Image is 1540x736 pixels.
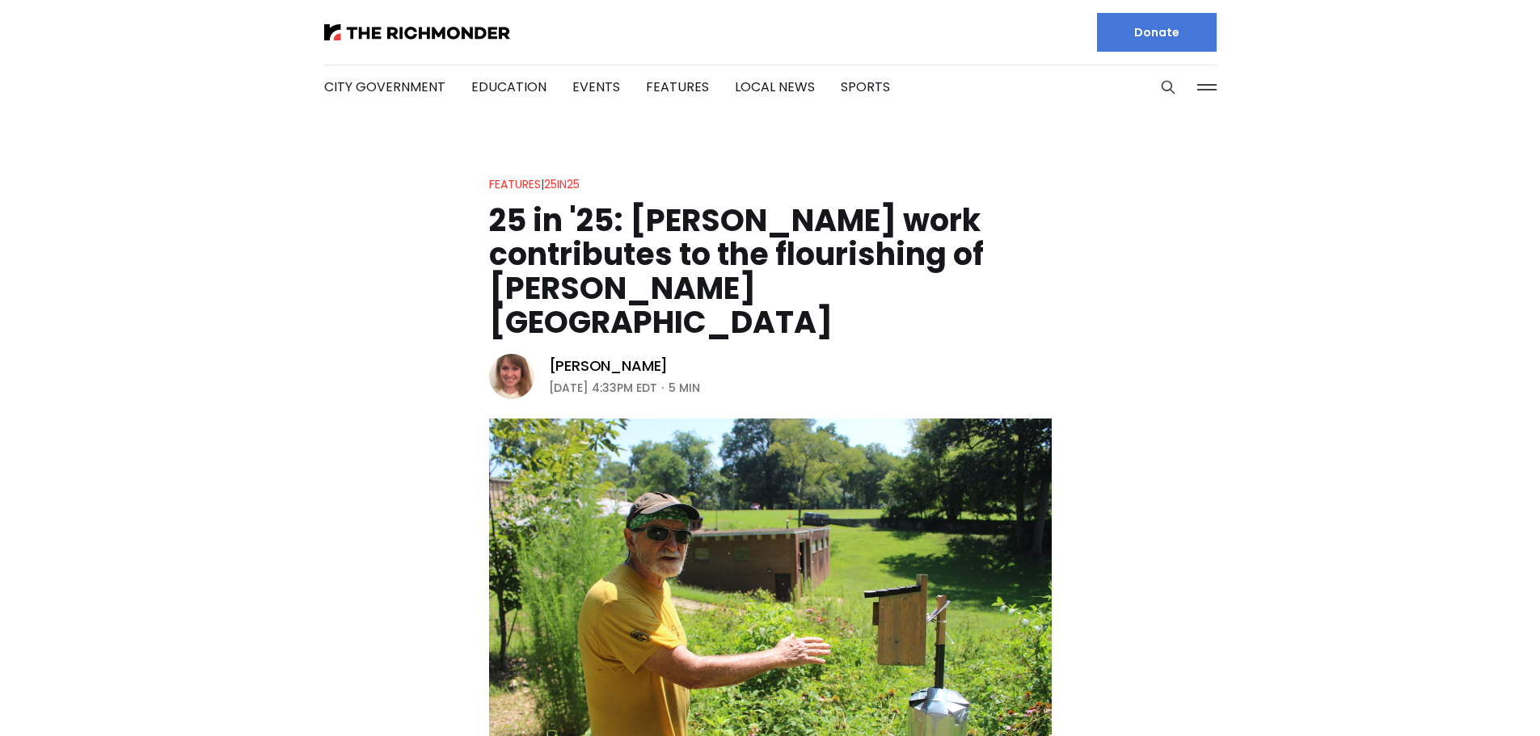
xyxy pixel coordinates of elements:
[471,78,546,96] a: Education
[549,378,657,397] time: [DATE] 4:33PM EDT
[324,78,445,96] a: City Government
[489,176,541,192] a: Features
[489,354,534,399] img: Sarah Vogelsong
[735,78,815,96] a: Local News
[669,378,700,397] span: 5 min
[1403,657,1540,736] iframe: portal-trigger
[841,78,890,96] a: Sports
[324,24,510,40] img: The Richmonder
[1156,75,1180,99] button: Search this site
[544,176,580,192] a: 25in25
[489,204,1052,339] h1: 25 in '25: [PERSON_NAME] work contributes to the flourishing of [PERSON_NAME][GEOGRAPHIC_DATA]
[489,175,580,194] div: |
[646,78,709,96] a: Features
[1097,13,1217,52] a: Donate
[572,78,620,96] a: Events
[549,356,669,376] a: [PERSON_NAME]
